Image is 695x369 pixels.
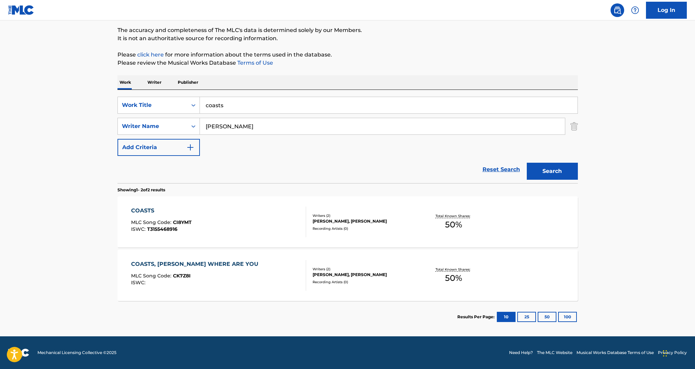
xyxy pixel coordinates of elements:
img: Delete Criterion [570,118,578,135]
a: Reset Search [479,162,523,177]
div: Help [628,3,642,17]
div: COASTS [131,207,192,215]
iframe: Chat Widget [661,336,695,369]
button: 25 [517,312,536,322]
p: Please for more information about the terms used in the database. [117,51,578,59]
a: Terms of Use [236,60,273,66]
p: Please review the Musical Works Database [117,59,578,67]
a: COASTSMLC Song Code:CI8YMTISWC:T3155468916Writers (2)[PERSON_NAME], [PERSON_NAME]Recording Artist... [117,196,578,247]
div: Writers ( 2 ) [313,267,415,272]
p: Total Known Shares: [436,213,472,219]
p: Writer [145,75,163,90]
div: Work Title [122,101,183,109]
p: Results Per Page: [457,314,496,320]
button: 10 [497,312,516,322]
button: 50 [538,312,556,322]
p: It is not an authoritative source for recording information. [117,34,578,43]
span: 50 % [445,272,462,284]
span: CK7Z8I [173,273,191,279]
img: MLC Logo [8,5,34,15]
img: 9d2ae6d4665cec9f34b9.svg [186,143,194,151]
a: Privacy Policy [658,350,687,356]
span: Mechanical Licensing Collective © 2025 [37,350,116,356]
div: Writers ( 2 ) [313,213,415,218]
div: [PERSON_NAME], [PERSON_NAME] [313,272,415,278]
span: CI8YMT [173,219,192,225]
div: Drag [663,343,667,364]
div: Recording Artists ( 0 ) [313,279,415,285]
img: logo [8,349,29,357]
span: MLC Song Code : [131,219,173,225]
span: ISWC : [131,279,147,286]
span: T3155468916 [147,226,177,232]
a: Need Help? [509,350,533,356]
div: Recording Artists ( 0 ) [313,226,415,231]
form: Search Form [117,97,578,183]
p: Work [117,75,133,90]
a: Public Search [611,3,624,17]
div: [PERSON_NAME], [PERSON_NAME] [313,218,415,224]
button: Search [527,163,578,180]
a: The MLC Website [537,350,572,356]
span: MLC Song Code : [131,273,173,279]
span: 50 % [445,219,462,231]
button: Add Criteria [117,139,200,156]
img: search [613,6,621,14]
a: Musical Works Database Terms of Use [576,350,654,356]
a: Log In [646,2,687,19]
p: The accuracy and completeness of The MLC's data is determined solely by our Members. [117,26,578,34]
img: help [631,6,639,14]
p: Total Known Shares: [436,267,472,272]
p: Showing 1 - 2 of 2 results [117,187,165,193]
div: Writer Name [122,122,183,130]
a: COASTS, [PERSON_NAME] WHERE ARE YOUMLC Song Code:CK7Z8IISWC:Writers (2)[PERSON_NAME], [PERSON_NAM... [117,250,578,301]
span: ISWC : [131,226,147,232]
a: click here [137,51,164,58]
p: Publisher [176,75,200,90]
button: 100 [558,312,577,322]
div: COASTS, [PERSON_NAME] WHERE ARE YOU [131,260,262,268]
